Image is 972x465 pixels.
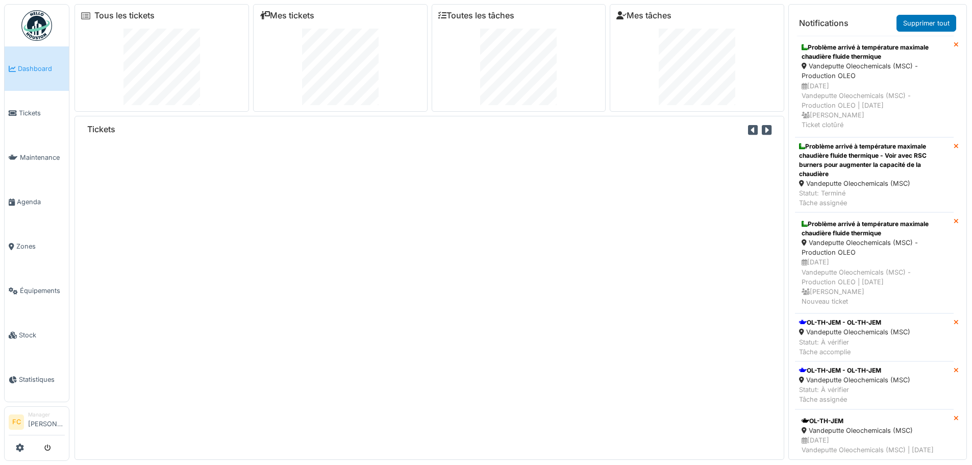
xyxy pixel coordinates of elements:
[896,15,956,32] a: Supprimer tout
[802,81,947,130] div: [DATE] Vandeputte Oleochemicals (MSC) - Production OLEO | [DATE] [PERSON_NAME] Ticket clotûré
[799,142,950,179] div: Problème arrivé à température maximale chaudière fluide thermique - Voir avec RSC burners pour au...
[19,108,65,118] span: Tickets
[616,11,671,20] a: Mes tâches
[94,11,155,20] a: Tous les tickets
[438,11,514,20] a: Toutes les tâches
[9,414,24,430] li: FC
[795,137,954,213] a: Problème arrivé à température maximale chaudière fluide thermique - Voir avec RSC burners pour au...
[802,417,947,426] div: OL-TH-JEM
[795,313,954,361] a: OL-TH-JEM - OL-TH-JEM Vandeputte Oleochemicals (MSC) Statut: À vérifierTâche accomplie
[18,64,65,74] span: Dashboard
[799,179,950,188] div: Vandeputte Oleochemicals (MSC)
[802,257,947,306] div: [DATE] Vandeputte Oleochemicals (MSC) - Production OLEO | [DATE] [PERSON_NAME] Nouveau ticket
[802,61,947,81] div: Vandeputte Oleochemicals (MSC) - Production OLEO
[799,18,849,28] h6: Notifications
[21,10,52,41] img: Badge_color-CXgf-gQk.svg
[5,46,69,91] a: Dashboard
[799,385,910,404] div: Statut: À vérifier Tâche assignée
[28,411,65,433] li: [PERSON_NAME]
[20,153,65,162] span: Maintenance
[799,318,910,327] div: OL-TH-JEM - OL-TH-JEM
[799,327,910,337] div: Vandeputte Oleochemicals (MSC)
[5,268,69,313] a: Équipements
[802,426,947,435] div: Vandeputte Oleochemicals (MSC)
[802,238,947,257] div: Vandeputte Oleochemicals (MSC) - Production OLEO
[795,36,954,137] a: Problème arrivé à température maximale chaudière fluide thermique Vandeputte Oleochemicals (MSC) ...
[799,375,910,385] div: Vandeputte Oleochemicals (MSC)
[5,357,69,402] a: Statistiques
[19,330,65,340] span: Stock
[9,411,65,435] a: FC Manager[PERSON_NAME]
[28,411,65,419] div: Manager
[5,180,69,224] a: Agenda
[799,188,950,208] div: Statut: Terminé Tâche assignée
[795,212,954,313] a: Problème arrivé à température maximale chaudière fluide thermique Vandeputte Oleochemicals (MSC) ...
[802,43,947,61] div: Problème arrivé à température maximale chaudière fluide thermique
[5,135,69,180] a: Maintenance
[20,286,65,296] span: Équipements
[799,337,910,357] div: Statut: À vérifier Tâche accomplie
[5,91,69,135] a: Tickets
[87,125,115,134] h6: Tickets
[5,313,69,357] a: Stock
[17,197,65,207] span: Agenda
[19,375,65,384] span: Statistiques
[260,11,314,20] a: Mes tickets
[799,366,910,375] div: OL-TH-JEM - OL-TH-JEM
[16,241,65,251] span: Zones
[802,219,947,238] div: Problème arrivé à température maximale chaudière fluide thermique
[5,224,69,268] a: Zones
[795,361,954,409] a: OL-TH-JEM - OL-TH-JEM Vandeputte Oleochemicals (MSC) Statut: À vérifierTâche assignée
